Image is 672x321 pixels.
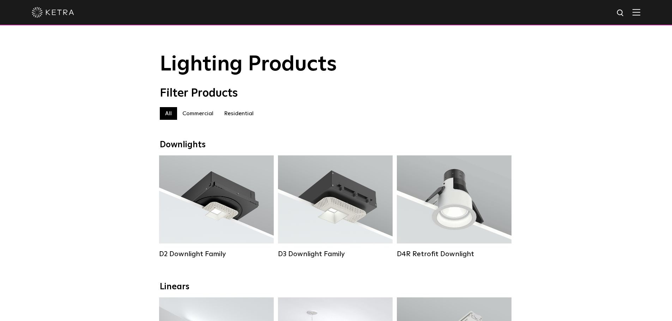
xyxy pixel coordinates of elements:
img: ketra-logo-2019-white [32,7,74,18]
a: D3 Downlight Family Lumen Output:700 / 900 / 1100Colors:White / Black / Silver / Bronze / Paintab... [278,155,393,258]
img: Hamburger%20Nav.svg [632,9,640,16]
img: search icon [616,9,625,18]
label: All [160,107,177,120]
label: Commercial [177,107,219,120]
div: Downlights [160,140,513,150]
a: D4R Retrofit Downlight Lumen Output:800Colors:White / BlackBeam Angles:15° / 25° / 40° / 60°Watta... [397,155,511,258]
label: Residential [219,107,259,120]
a: D2 Downlight Family Lumen Output:1200Colors:White / Black / Gloss Black / Silver / Bronze / Silve... [159,155,274,258]
div: Linears [160,282,513,292]
div: D4R Retrofit Downlight [397,250,511,258]
div: D2 Downlight Family [159,250,274,258]
span: Lighting Products [160,54,337,75]
div: D3 Downlight Family [278,250,393,258]
div: Filter Products [160,87,513,100]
